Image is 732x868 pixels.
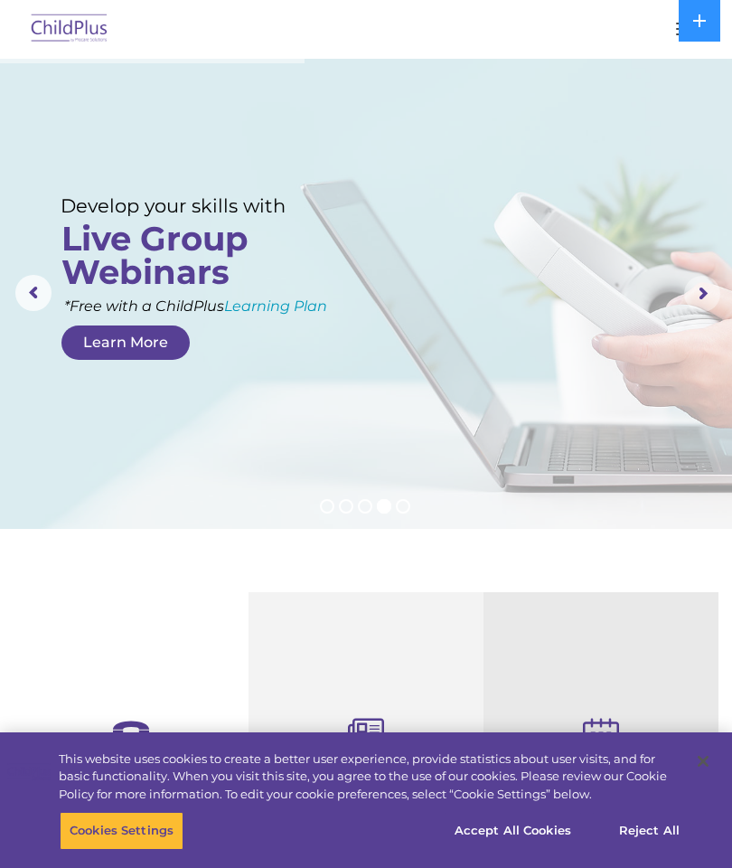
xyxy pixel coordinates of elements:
a: Learn More [61,325,190,360]
rs-layer: Live Group Webinars [61,222,286,288]
a: Learning Plan [224,297,327,315]
rs-layer: Develop your skills with [61,194,301,217]
rs-layer: *Free with a ChildPlus [64,295,409,317]
button: Reject All [593,812,706,850]
div: This website uses cookies to create a better user experience, provide statistics about user visit... [59,750,681,804]
button: Close [683,741,723,781]
button: Accept All Cookies [445,812,581,850]
button: Cookies Settings [60,812,183,850]
img: ChildPlus by Procare Solutions [27,8,112,51]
